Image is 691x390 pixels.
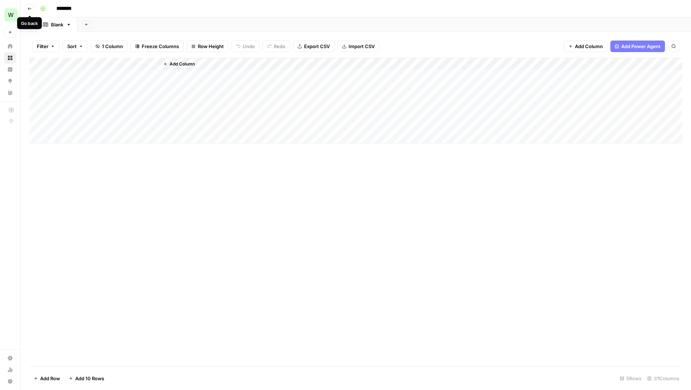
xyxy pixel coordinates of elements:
span: Import CSV [349,43,375,50]
span: W [8,10,14,19]
a: Your Data [4,87,16,98]
span: Add Row [40,375,60,382]
span: Filter [37,43,48,50]
span: 1 Column [102,43,123,50]
div: 1/1 Columns [644,373,682,384]
button: Undo [231,41,260,52]
button: Help + Support [4,376,16,387]
a: Browse [4,52,16,64]
button: Add Row [29,373,64,384]
button: Filter [32,41,60,52]
span: Add 10 Rows [75,375,104,382]
span: Undo [243,43,255,50]
button: Export CSV [293,41,334,52]
a: Usage [4,364,16,376]
button: Add 10 Rows [64,373,108,384]
span: Redo [274,43,285,50]
button: Freeze Columns [131,41,184,52]
button: Workspace: Workspace1 [4,6,16,24]
button: Sort [63,41,88,52]
div: 5 Rows [617,373,644,384]
span: Row Height [198,43,224,50]
span: Freeze Columns [142,43,179,50]
a: Home [4,41,16,52]
button: Redo [263,41,290,52]
span: Export CSV [304,43,330,50]
span: Sort [67,43,77,50]
div: Blank [51,21,63,28]
span: Add Column [170,61,195,67]
a: Insights [4,64,16,75]
button: Row Height [187,41,229,52]
button: 1 Column [91,41,128,52]
span: Add Power Agent [621,43,661,50]
button: Add Column [564,41,607,52]
button: Add Power Agent [610,41,665,52]
a: Blank [37,17,77,32]
button: Add Column [160,59,198,69]
span: Add Column [575,43,603,50]
a: Settings [4,352,16,364]
button: Import CSV [337,41,379,52]
a: Opportunities [4,75,16,87]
